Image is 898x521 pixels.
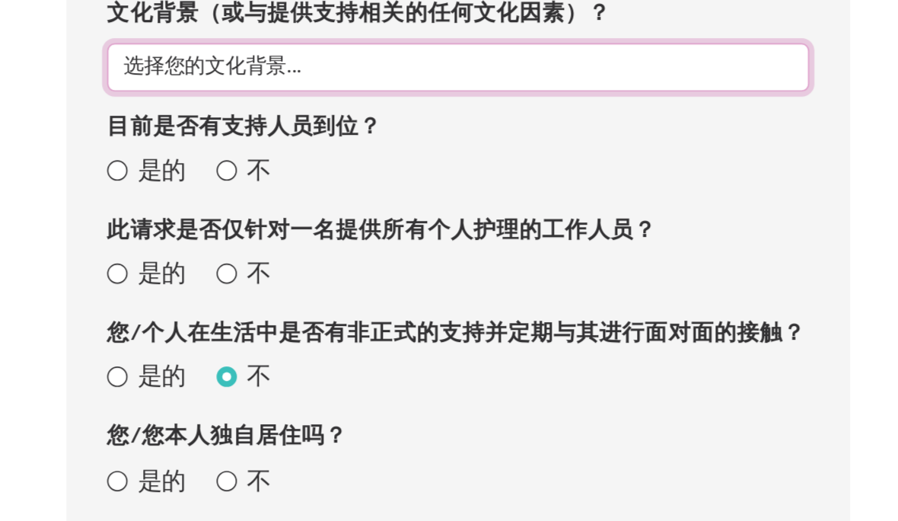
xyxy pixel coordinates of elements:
[406,23,492,35] font: （可稍后完成）
[239,212,540,225] font: 文化背景（或与提供支持相关的任何文化因素）？
[257,305,286,320] font: 是的
[239,341,568,354] font: 此请求是否仅针对一名提供所有个人护理的工作人员？
[239,145,369,158] font: 您/个人的残疾性质？
[257,491,286,506] font: 是的
[323,305,337,320] font: 不
[806,420,886,454] iframe: 来自公司的消息
[323,429,337,443] font: 不
[257,367,286,382] font: 是的
[239,403,657,416] font: 您/个人在生活中是否有非正式的支持并定期与其进行面对面的接触？
[239,78,658,126] font: Careseekers 是 NDIS 注册服务提供商，作为 NDIS 服务的用户，我们需要您提供以下信息。您可以放心，您的个人信息在我们这里是安全的，我们绝不会与第三方共享。您
[324,114,519,126] a: 可以点击此处阅读我们的隐私政策。
[769,424,800,454] iframe: 关闭消息
[239,280,403,292] font: 目前是否有支持人员到位？
[837,460,886,509] iframe: 启动消息传送窗口的按钮
[239,465,383,478] font: 您/您本人独自居住吗？
[323,367,337,382] font: 不
[257,429,286,443] font: 是的
[323,491,337,506] font: 不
